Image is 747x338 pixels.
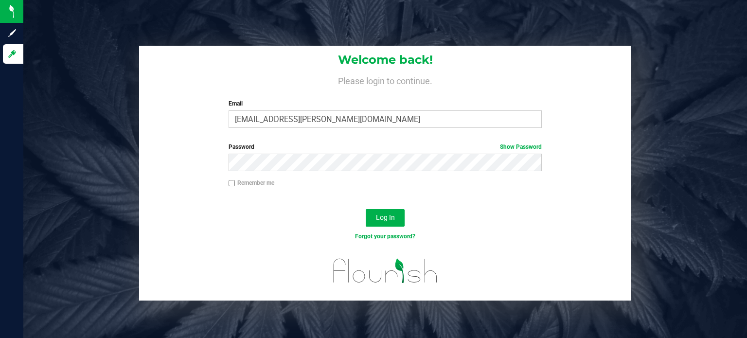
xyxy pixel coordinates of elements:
[376,213,395,221] span: Log In
[139,53,631,66] h1: Welcome back!
[7,49,17,59] inline-svg: Log in
[229,180,235,187] input: Remember me
[7,28,17,38] inline-svg: Sign up
[229,178,274,187] label: Remember me
[355,233,415,240] a: Forgot your password?
[139,74,631,86] h4: Please login to continue.
[229,99,542,108] label: Email
[229,143,254,150] span: Password
[366,209,405,227] button: Log In
[324,251,447,290] img: flourish_logo.svg
[500,143,542,150] a: Show Password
